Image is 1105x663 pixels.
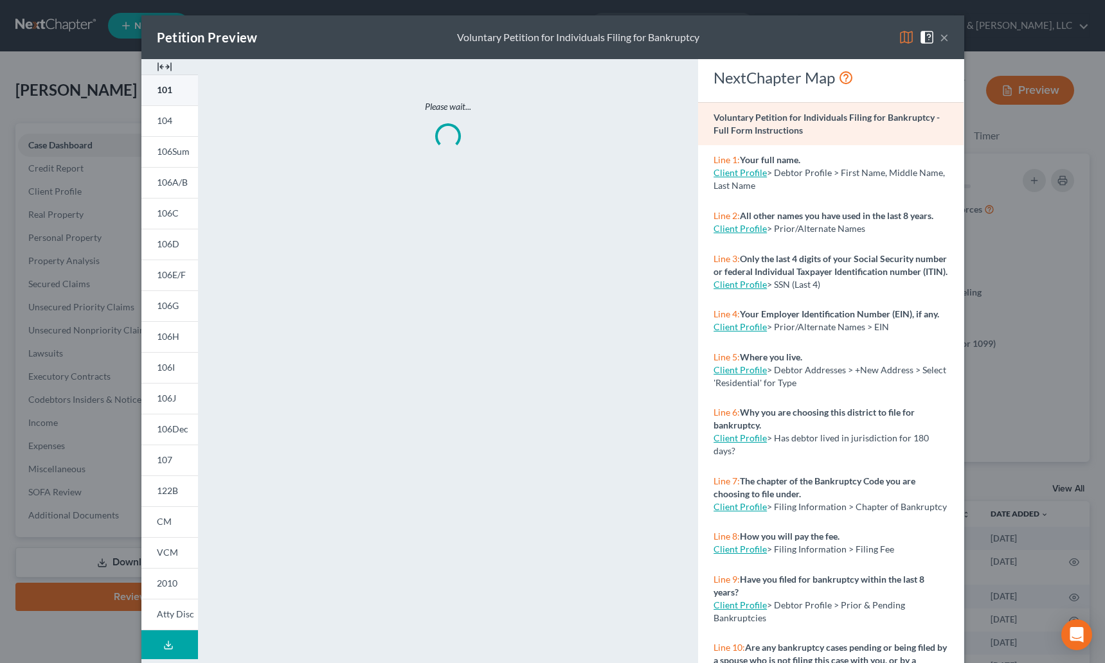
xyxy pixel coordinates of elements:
a: VCM [141,537,198,568]
a: 106D [141,229,198,260]
strong: Only the last 4 digits of your Social Security number or federal Individual Taxpayer Identificati... [714,253,948,277]
span: Line 2: [714,210,740,221]
strong: Your full name. [740,154,800,165]
img: map-eea8200ae884c6f1103ae1953ef3d486a96c86aabb227e865a55264e3737af1f.svg [899,30,914,45]
span: VCM [157,547,178,558]
span: CM [157,516,172,527]
span: 122B [157,485,178,496]
span: 104 [157,115,172,126]
a: Client Profile [714,321,767,332]
span: Line 5: [714,351,740,362]
span: Line 9: [714,574,740,585]
div: Open Intercom Messenger [1061,619,1092,650]
strong: Have you filed for bankruptcy within the last 8 years? [714,574,924,597]
a: 106G [141,290,198,321]
div: NextChapter Map [714,67,948,88]
a: 122B [141,475,198,506]
a: Atty Disc [141,599,198,630]
span: 106D [157,238,179,249]
span: Line 10: [714,642,745,653]
span: 106I [157,362,175,373]
a: 106Dec [141,414,198,445]
span: > Prior/Alternate Names [767,223,865,234]
span: > Debtor Addresses > +New Address > Select 'Residential' for Type [714,364,946,388]
p: Please wait... [252,100,644,113]
strong: Your Employer Identification Number (EIN), if any. [740,308,939,319]
img: expand-e0f6d898513216a626fdd78e52531dac95497ffd26381d4c15ee2fc46db09dca.svg [157,59,172,75]
a: 101 [141,75,198,105]
a: 106E/F [141,260,198,290]
strong: How you will pay the fee. [740,531,840,542]
strong: Where you live. [740,351,802,362]
span: > SSN (Last 4) [767,279,820,290]
span: 101 [157,84,172,95]
span: Line 8: [714,531,740,542]
span: Line 7: [714,475,740,486]
span: Atty Disc [157,608,194,619]
a: 107 [141,445,198,475]
a: 106A/B [141,167,198,198]
span: 106E/F [157,269,186,280]
a: Client Profile [714,544,767,554]
span: 2010 [157,578,177,588]
a: 2010 [141,568,198,599]
span: 106G [157,300,179,311]
strong: Why you are choosing this district to file for bankruptcy. [714,407,915,430]
a: Client Profile [714,599,767,610]
span: 106Sum [157,146,190,157]
span: 106A/B [157,177,188,188]
span: > Debtor Profile > Prior & Pending Bankruptcies [714,599,905,623]
strong: The chapter of the Bankruptcy Code you are choosing to file under. [714,475,915,499]
a: 106H [141,321,198,352]
a: 104 [141,105,198,136]
span: > Debtor Profile > First Name, Middle Name, Last Name [714,167,945,191]
div: Voluntary Petition for Individuals Filing for Bankruptcy [457,30,699,45]
a: 106C [141,198,198,229]
a: Client Profile [714,167,767,178]
span: Line 1: [714,154,740,165]
div: Petition Preview [157,28,258,46]
a: 106J [141,383,198,414]
strong: All other names you have used in the last 8 years. [740,210,933,221]
a: 106I [141,352,198,383]
strong: Voluntary Petition for Individuals Filing for Bankruptcy - Full Form Instructions [714,112,940,136]
a: Client Profile [714,364,767,375]
button: × [940,30,949,45]
span: 106Dec [157,423,188,434]
span: 106J [157,393,176,403]
a: Client Profile [714,501,767,512]
span: > Filing Information > Filing Fee [767,544,894,554]
a: Client Profile [714,279,767,290]
a: Client Profile [714,432,767,443]
span: > Prior/Alternate Names > EIN [767,321,889,332]
a: 106Sum [141,136,198,167]
span: Line 6: [714,407,740,418]
span: > Filing Information > Chapter of Bankruptcy [767,501,947,512]
span: Line 4: [714,308,740,319]
span: 107 [157,454,172,465]
span: Line 3: [714,253,740,264]
a: Client Profile [714,223,767,234]
a: CM [141,506,198,537]
img: help-close-5ba153eb36485ed6c1ea00a893f15db1cb9b99d6cae46e1a8edb6c62d00a1a76.svg [919,30,935,45]
span: 106C [157,208,179,218]
span: > Has debtor lived in jurisdiction for 180 days? [714,432,929,456]
span: 106H [157,331,179,342]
